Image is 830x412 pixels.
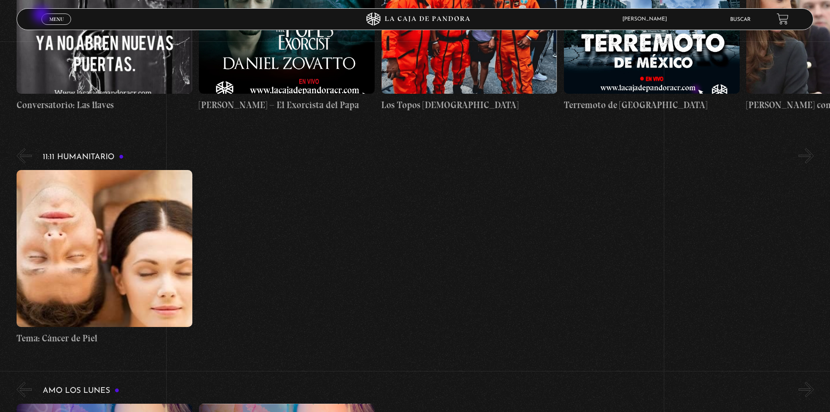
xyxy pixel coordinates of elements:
[199,98,375,112] h4: [PERSON_NAME] – El Exorcista del Papa
[730,17,751,22] a: Buscar
[799,382,814,397] button: Next
[43,153,124,161] h3: 11:11 Humanitario
[17,148,32,163] button: Previous
[43,387,120,395] h3: Amo los Lunes
[46,24,67,30] span: Cerrar
[17,98,192,112] h4: Conversatorio: Las llaves
[381,98,557,112] h4: Los Topos [DEMOGRAPHIC_DATA]
[618,17,676,22] span: [PERSON_NAME]
[799,148,814,163] button: Next
[49,17,64,22] span: Menu
[564,98,740,112] h4: Terremoto de [GEOGRAPHIC_DATA]
[777,13,789,25] a: View your shopping cart
[17,331,192,345] h4: Tema: Cáncer de Piel
[17,170,192,345] a: Tema: Cáncer de Piel
[17,382,32,397] button: Previous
